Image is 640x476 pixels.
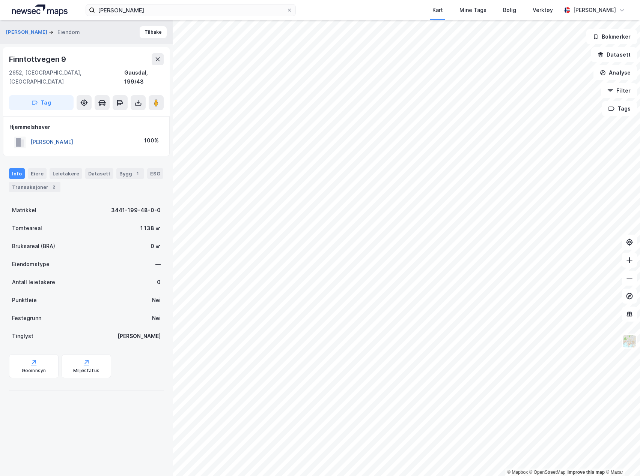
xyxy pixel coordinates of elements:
[50,168,82,179] div: Leietakere
[602,440,640,476] iframe: Chat Widget
[134,170,141,177] div: 1
[155,260,161,269] div: —
[9,95,74,110] button: Tag
[591,47,637,62] button: Datasett
[12,278,55,287] div: Antall leietakere
[12,242,55,251] div: Bruksareal (BRA)
[529,470,566,475] a: OpenStreetMap
[432,6,443,15] div: Kart
[140,224,161,233] div: 1 138 ㎡
[152,314,161,323] div: Nei
[9,123,163,132] div: Hjemmelshaver
[28,168,47,179] div: Eiere
[9,168,25,179] div: Info
[602,440,640,476] div: Kontrollprogram for chat
[124,68,164,86] div: Gausdal, 199/48
[12,296,37,305] div: Punktleie
[6,28,49,36] button: [PERSON_NAME]
[573,6,616,15] div: [PERSON_NAME]
[57,28,80,37] div: Eiendom
[95,4,286,16] input: Søk på adresse, matrikkel, gårdeiere, leietakere eller personer
[12,4,68,16] img: logo.a4113a55bc3d86da70a041830d287a7e.svg
[12,332,33,341] div: Tinglyst
[586,29,637,44] button: Bokmerker
[12,224,42,233] div: Tomteareal
[533,6,553,15] div: Verktøy
[602,101,637,116] button: Tags
[144,136,159,145] div: 100%
[459,6,486,15] div: Mine Tags
[151,242,161,251] div: 0 ㎡
[507,470,528,475] a: Mapbox
[116,168,144,179] div: Bygg
[12,206,36,215] div: Matrikkel
[9,182,60,192] div: Transaksjoner
[152,296,161,305] div: Nei
[568,470,605,475] a: Improve this map
[157,278,161,287] div: 0
[9,53,68,65] div: Finntottvegen 9
[140,26,167,38] button: Tilbake
[85,168,113,179] div: Datasett
[147,168,163,179] div: ESG
[50,183,57,191] div: 2
[503,6,516,15] div: Bolig
[593,65,637,80] button: Analyse
[117,332,161,341] div: [PERSON_NAME]
[601,83,637,98] button: Filter
[111,206,161,215] div: 3441-199-48-0-0
[73,368,99,374] div: Miljøstatus
[12,314,41,323] div: Festegrunn
[22,368,46,374] div: Geoinnsyn
[12,260,50,269] div: Eiendomstype
[9,68,124,86] div: 2652, [GEOGRAPHIC_DATA], [GEOGRAPHIC_DATA]
[622,334,637,348] img: Z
